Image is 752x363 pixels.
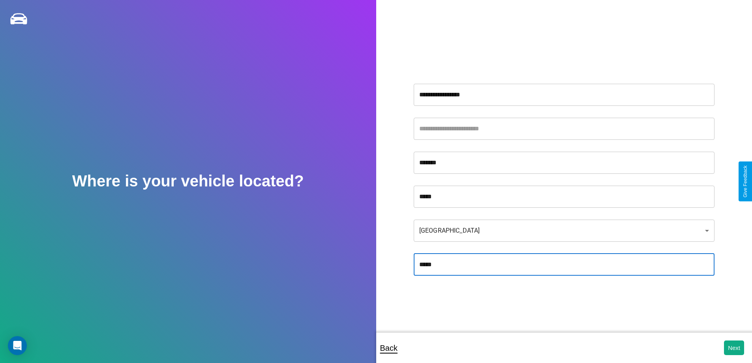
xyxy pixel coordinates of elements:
[8,336,27,355] div: Open Intercom Messenger
[724,340,744,355] button: Next
[743,166,748,197] div: Give Feedback
[380,341,398,355] p: Back
[72,172,304,190] h2: Where is your vehicle located?
[414,220,714,242] div: [GEOGRAPHIC_DATA]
